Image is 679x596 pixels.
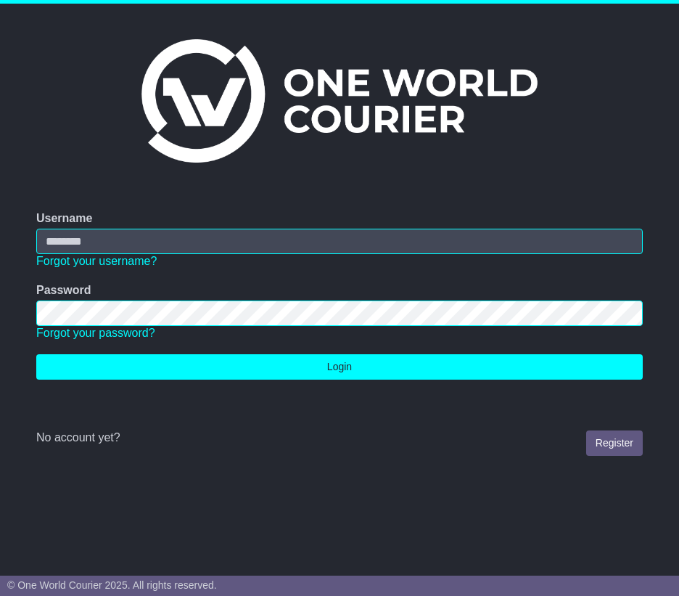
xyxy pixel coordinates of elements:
[36,354,643,380] button: Login
[36,430,643,444] div: No account yet?
[141,39,538,163] img: One World
[7,579,217,591] span: © One World Courier 2025. All rights reserved.
[36,283,91,297] label: Password
[36,255,157,267] a: Forgot your username?
[586,430,643,456] a: Register
[36,327,155,339] a: Forgot your password?
[36,211,92,225] label: Username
